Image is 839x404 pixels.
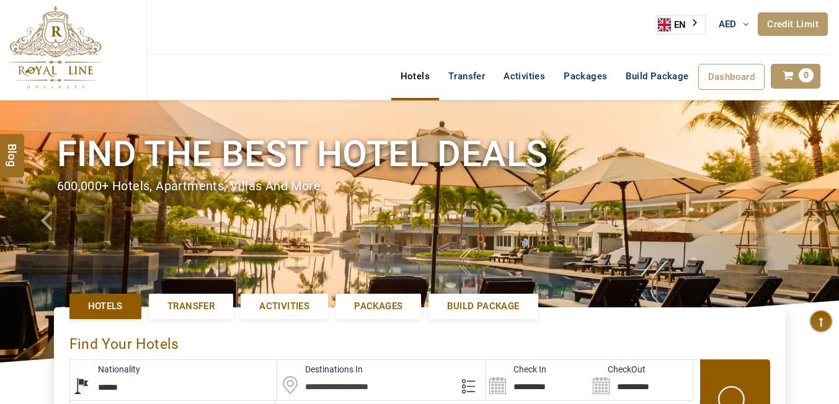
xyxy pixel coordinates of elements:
span: Hotels [88,300,123,313]
a: Hotels [69,294,141,319]
span: Activities [259,300,309,313]
label: CheckOut [589,363,646,375]
div: Language [657,15,706,35]
a: 0 [771,64,820,89]
label: Nationality [70,363,140,375]
span: Dashboard [708,71,755,82]
span: Packages [354,300,402,313]
aside: Language selected: English [657,15,706,35]
h1: Find the best hotel deals [57,131,783,177]
a: Packages [335,294,421,319]
span: AED [719,19,737,30]
span: Build Package [447,300,519,313]
a: Packages [554,64,616,89]
img: The Royal Line Holidays [9,6,102,89]
a: Activities [241,294,328,319]
div: 600,000+ hotels, apartments, villas and more. [57,177,783,195]
input: Search [486,360,589,400]
a: Build Package [428,294,538,319]
span: 0 [799,68,814,82]
a: Activities [494,64,554,89]
a: Transfer [149,294,233,319]
label: Check In [486,363,546,375]
a: Transfer [439,64,494,89]
span: Transfer [167,300,215,313]
div: Find Your Hotels [69,323,770,359]
a: EN [658,15,705,34]
a: Credit Limit [758,12,828,36]
a: Build Package [616,64,698,89]
a: Hotels [391,64,439,89]
input: Search [589,360,693,400]
label: Destinations In [277,363,363,375]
